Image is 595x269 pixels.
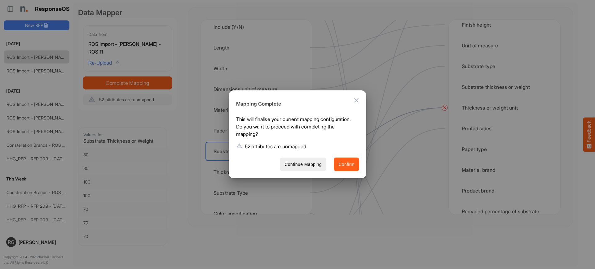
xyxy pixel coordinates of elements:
[338,161,355,168] span: Confirm
[280,158,326,171] button: Continue Mapping
[236,115,354,140] p: This will finalise your current mapping configuration. Do you want to proceed with completing the...
[284,161,322,168] span: Continue Mapping
[334,158,359,171] button: Confirm
[349,93,364,108] button: Close dialog
[236,100,354,108] h6: Mapping Complete
[245,143,306,150] p: 52 attributes are unmapped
